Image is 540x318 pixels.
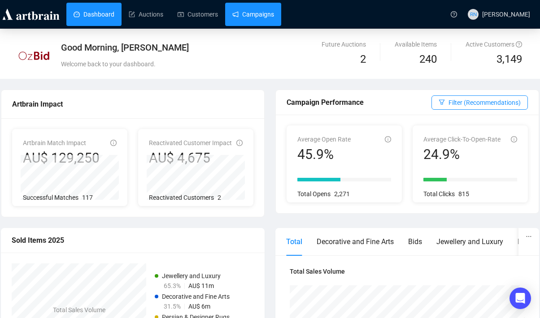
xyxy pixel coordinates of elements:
[511,136,517,142] span: info-circle
[496,51,522,68] span: 3,149
[395,39,437,49] div: Available Items
[286,236,302,247] div: Total
[419,53,437,65] span: 240
[290,266,525,276] h4: Total Sales Volume
[287,97,431,108] div: Campaign Performance
[431,95,528,110] button: Filter (Recommendations)
[439,99,445,105] span: filter
[236,140,243,146] span: info-circle
[423,190,455,198] span: Total Clicks
[178,3,218,26] a: Customers
[188,303,210,310] span: AU$ 6m
[423,136,501,143] span: Average Click-To-Open-Rate
[408,236,422,247] div: Bids
[1,7,61,21] img: logo
[360,53,366,65] span: 2
[23,139,86,146] span: Artbrain Match Impact
[52,305,107,315] h4: Total Sales Volume
[466,41,522,48] span: Active Customers
[449,98,521,107] span: Filter (Recommendations)
[149,139,232,146] span: Reactivated Customer Impact
[23,150,100,167] div: AU$ 129,250
[12,99,253,110] div: Artbrain Impact
[516,41,522,47] span: question-circle
[18,40,50,71] img: thumbnail_Option-2-1.png
[518,228,539,245] button: ellipsis
[164,282,181,289] span: 65.3%
[385,136,391,142] span: info-circle
[61,41,344,54] div: Good Morning, [PERSON_NAME]
[317,236,394,247] div: Decorative and Fine Arts
[12,235,254,246] div: Sold Items 2025
[482,11,530,18] span: [PERSON_NAME]
[458,190,469,198] span: 815
[149,194,214,201] span: Reactivated Customers
[129,3,163,26] a: Auctions
[218,194,221,201] span: 2
[149,150,232,167] div: AU$ 4,675
[451,11,457,17] span: question-circle
[232,3,274,26] a: Campaigns
[23,194,78,201] span: Successful Matches
[526,233,532,240] span: ellipsis
[297,190,331,198] span: Total Opens
[510,288,531,309] div: Open Intercom Messenger
[322,39,366,49] div: Future Auctions
[162,293,230,300] span: Decorative and Fine Arts
[110,140,117,146] span: info-circle
[61,59,344,69] div: Welcome back to your dashboard.
[188,282,214,289] span: AU$ 11m
[74,3,114,26] a: Dashboard
[82,194,93,201] span: 117
[436,236,503,247] div: Jewellery and Luxury
[164,303,181,310] span: 31.5%
[470,10,477,18] span: RN
[423,146,501,163] div: 24.9%
[162,272,221,279] span: Jewellery and Luxury
[297,146,351,163] div: 45.9%
[334,190,350,198] span: 2,271
[297,136,351,143] span: Average Open Rate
